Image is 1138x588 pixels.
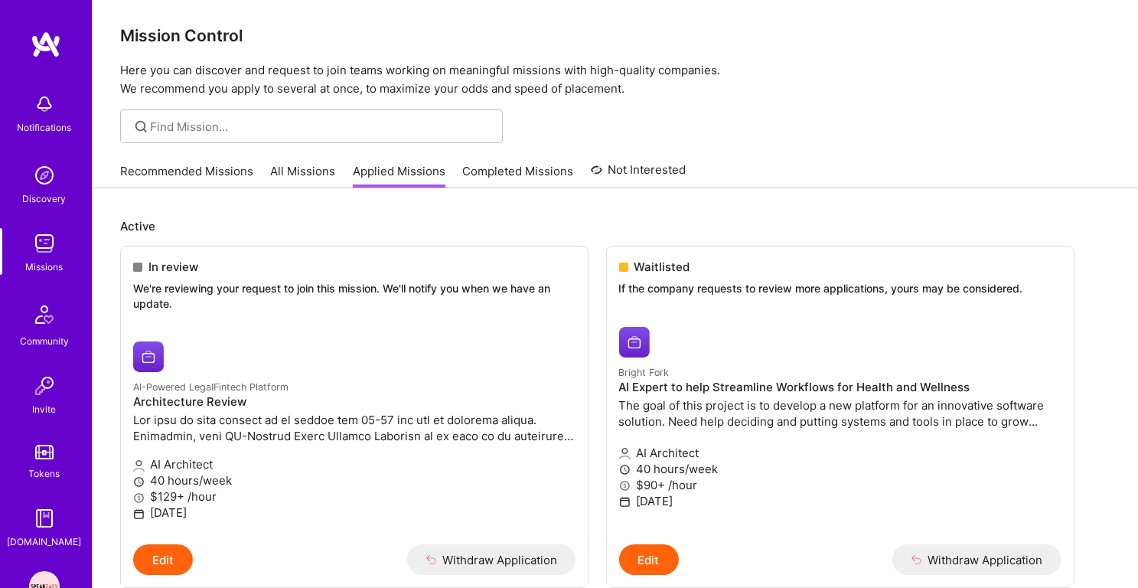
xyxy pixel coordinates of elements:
[121,329,588,544] a: AI-Powered LegalFintech Platform company logoAI-Powered LegalFintech PlatformArchitecture ReviewL...
[29,503,60,534] img: guide book
[29,465,60,482] div: Tokens
[619,493,1061,509] p: [DATE]
[619,461,1061,477] p: 40 hours/week
[148,259,198,275] span: In review
[26,259,64,275] div: Missions
[407,544,576,575] button: Withdraw Application
[619,367,670,378] small: Bright Fork
[132,118,150,136] i: icon SearchGrey
[20,333,69,349] div: Community
[133,395,576,409] h4: Architecture Review
[133,281,576,311] p: We're reviewing your request to join this mission. We'll notify you when we have an update.
[619,445,1061,461] p: AI Architect
[619,448,631,459] i: icon Applicant
[133,492,145,504] i: icon MoneyGray
[133,472,576,488] p: 40 hours/week
[133,505,576,521] p: [DATE]
[619,327,650,358] img: Bright Fork company logo
[31,31,61,58] img: logo
[29,89,60,119] img: bell
[120,26,1110,45] h3: Mission Control
[133,508,145,520] i: icon Calendar
[33,401,57,417] div: Invite
[591,161,686,188] a: Not Interested
[29,160,60,191] img: discovery
[8,534,82,550] div: [DOMAIN_NAME]
[619,480,631,492] i: icon MoneyGray
[619,397,1061,430] p: The goal of this project is to develop a new platform for an innovative software solution. Need h...
[133,488,576,505] p: $129+ /hour
[353,163,445,188] a: Applied Missions
[619,496,631,508] i: icon Calendar
[133,412,576,444] p: Lor ipsu do sita consect ad el seddoe tem 05-57 inc utl et dolorema aliqua. Enimadmin, veni QU-No...
[607,315,1074,545] a: Bright Fork company logoBright ForkAI Expert to help Streamline Workflows for Health and Wellness...
[634,259,690,275] span: Waitlisted
[26,296,63,333] img: Community
[120,61,1110,98] p: Here you can discover and request to join teams working on meaningful missions with high-quality ...
[463,163,574,188] a: Completed Missions
[133,460,145,472] i: icon Applicant
[271,163,336,188] a: All Missions
[29,228,60,259] img: teamwork
[133,341,164,372] img: AI-Powered LegalFintech Platform company logo
[18,119,72,136] div: Notifications
[619,381,1061,394] h4: AI Expert to help Streamline Workflows for Health and Wellness
[23,191,67,207] div: Discovery
[892,544,1061,575] button: Withdraw Application
[619,464,631,475] i: icon Clock
[619,544,679,575] button: Edit
[133,456,576,472] p: AI Architect
[35,445,54,459] img: tokens
[619,477,1061,493] p: $90+ /hour
[151,119,491,135] input: Find Mission...
[133,544,193,575] button: Edit
[120,218,1110,234] p: Active
[29,371,60,401] img: Invite
[133,476,145,488] i: icon Clock
[120,163,253,188] a: Recommended Missions
[133,381,289,393] small: AI-Powered LegalFintech Platform
[619,281,1061,296] p: If the company requests to review more applications, yours may be considered.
